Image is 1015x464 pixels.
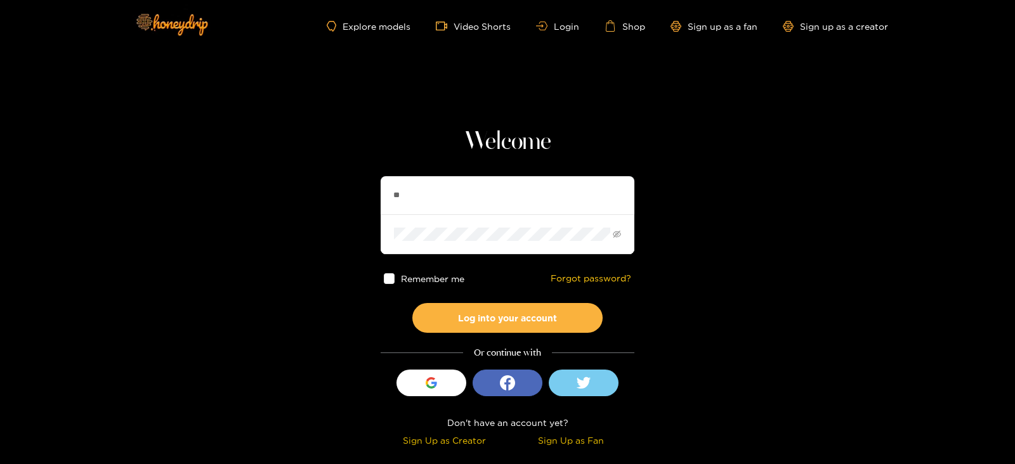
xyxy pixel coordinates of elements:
[381,345,634,360] div: Or continue with
[381,127,634,157] h1: Welcome
[605,20,645,32] a: Shop
[536,22,579,31] a: Login
[381,415,634,430] div: Don't have an account yet?
[436,20,511,32] a: Video Shorts
[511,433,631,448] div: Sign Up as Fan
[412,303,603,333] button: Log into your account
[384,433,504,448] div: Sign Up as Creator
[783,21,888,32] a: Sign up as a creator
[613,230,621,238] span: eye-invisible
[551,273,631,284] a: Forgot password?
[436,20,454,32] span: video-camera
[327,21,410,32] a: Explore models
[671,21,757,32] a: Sign up as a fan
[401,274,464,283] span: Remember me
